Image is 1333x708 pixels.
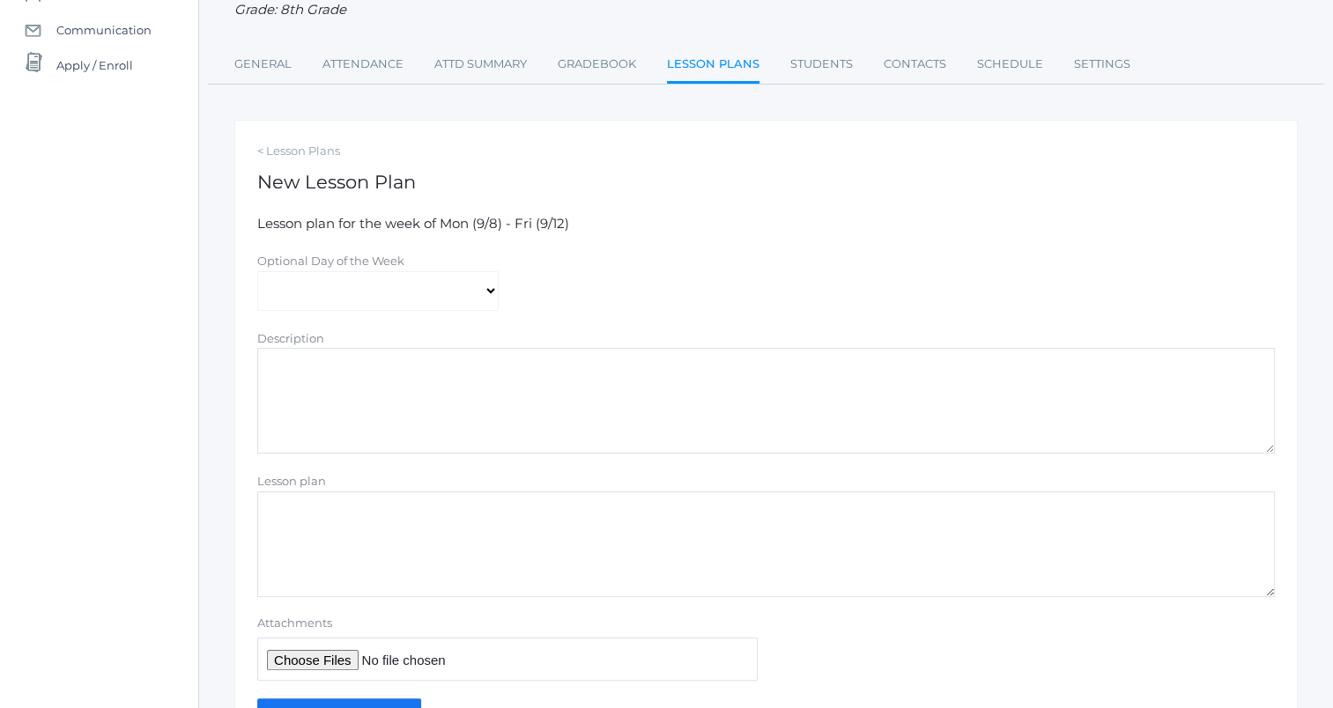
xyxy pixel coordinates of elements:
[257,215,569,232] span: Lesson plan for the week of Mon (9/8) - Fri (9/12)
[667,47,759,85] a: Lesson Plans
[257,143,1275,160] a: < Lesson Plans
[257,474,326,488] label: Lesson plan
[322,47,404,82] a: Attendance
[234,47,292,82] a: General
[977,47,1043,82] a: Schedule
[257,615,758,632] label: Attachments
[56,48,133,83] span: Apply / Enroll
[884,47,946,82] a: Contacts
[790,47,853,82] a: Students
[1074,47,1130,82] a: Settings
[257,172,1275,192] h1: New Lesson Plan
[434,47,527,82] a: Attd Summary
[558,47,636,82] a: Gradebook
[257,254,404,268] label: Optional Day of the Week
[56,12,152,48] span: Communication
[257,331,324,345] label: Description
